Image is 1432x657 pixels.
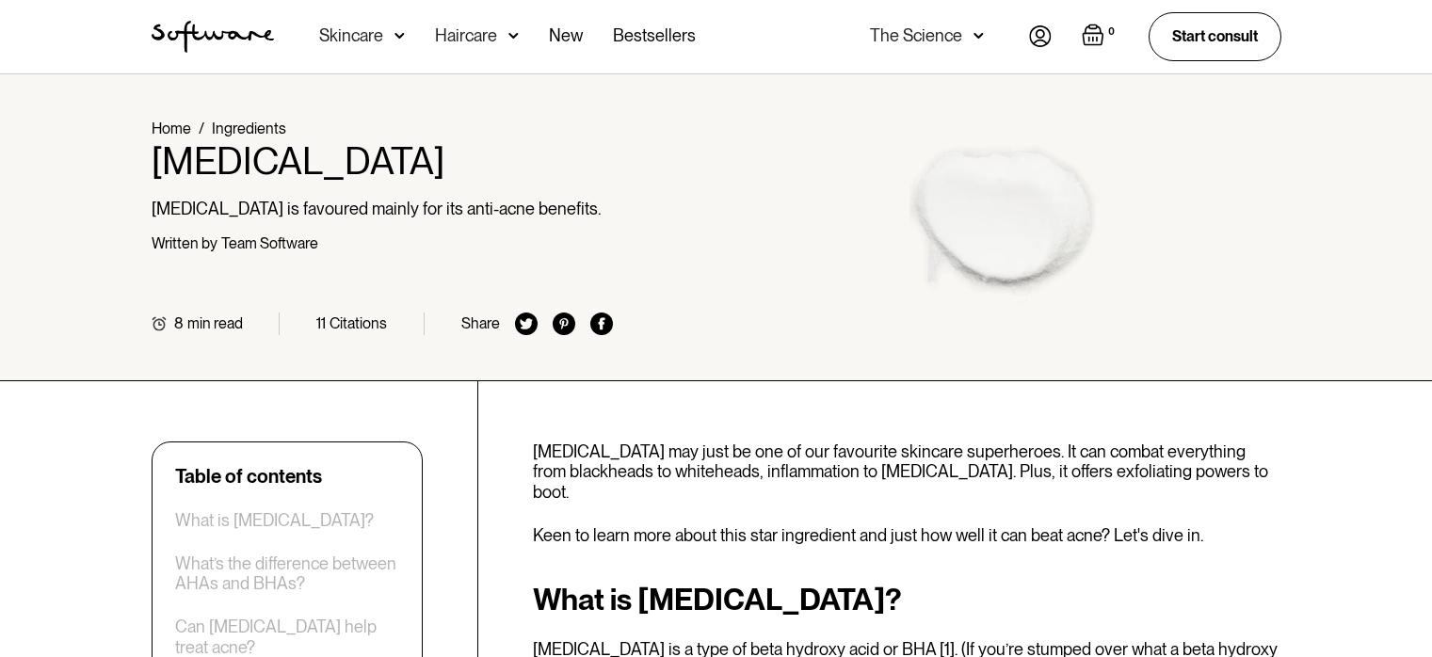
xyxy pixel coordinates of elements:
a: What’s the difference between AHAs and BHAs? [175,553,399,594]
strong: What is [MEDICAL_DATA]? [533,581,902,617]
div: 11 [316,314,326,332]
div: Written by [152,234,217,252]
div: Skincare [319,26,383,45]
p: Keen to learn more about this star ingredient and just how well it can beat acne? Let's dive in. [533,525,1281,546]
div: Team Software [221,234,318,252]
div: Citations [330,314,387,332]
div: min read [187,314,243,332]
img: pinterest icon [553,312,575,335]
img: Software Logo [152,21,274,53]
div: The Science [870,26,962,45]
div: Haircare [435,26,497,45]
div: Share [461,314,500,332]
a: Start consult [1149,12,1281,60]
div: / [199,120,204,137]
img: arrow down [973,26,984,45]
h1: [MEDICAL_DATA] [152,138,614,184]
img: facebook icon [590,312,613,335]
a: Can [MEDICAL_DATA] help treat acne? [175,617,399,657]
img: arrow down [508,26,519,45]
div: Table of contents [175,465,322,488]
p: [MEDICAL_DATA] is favoured mainly for its anti-acne benefits. [152,199,614,219]
a: Ingredients [212,120,286,137]
a: home [152,21,274,53]
img: arrow down [394,26,405,45]
a: Open empty cart [1082,24,1118,50]
div: 0 [1104,24,1118,40]
img: twitter icon [515,312,538,335]
a: Home [152,120,191,137]
a: What is [MEDICAL_DATA]? [175,510,374,531]
p: [MEDICAL_DATA] may just be one of our favourite skincare superheroes. It can combat everything fr... [533,441,1281,503]
div: 8 [174,314,184,332]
